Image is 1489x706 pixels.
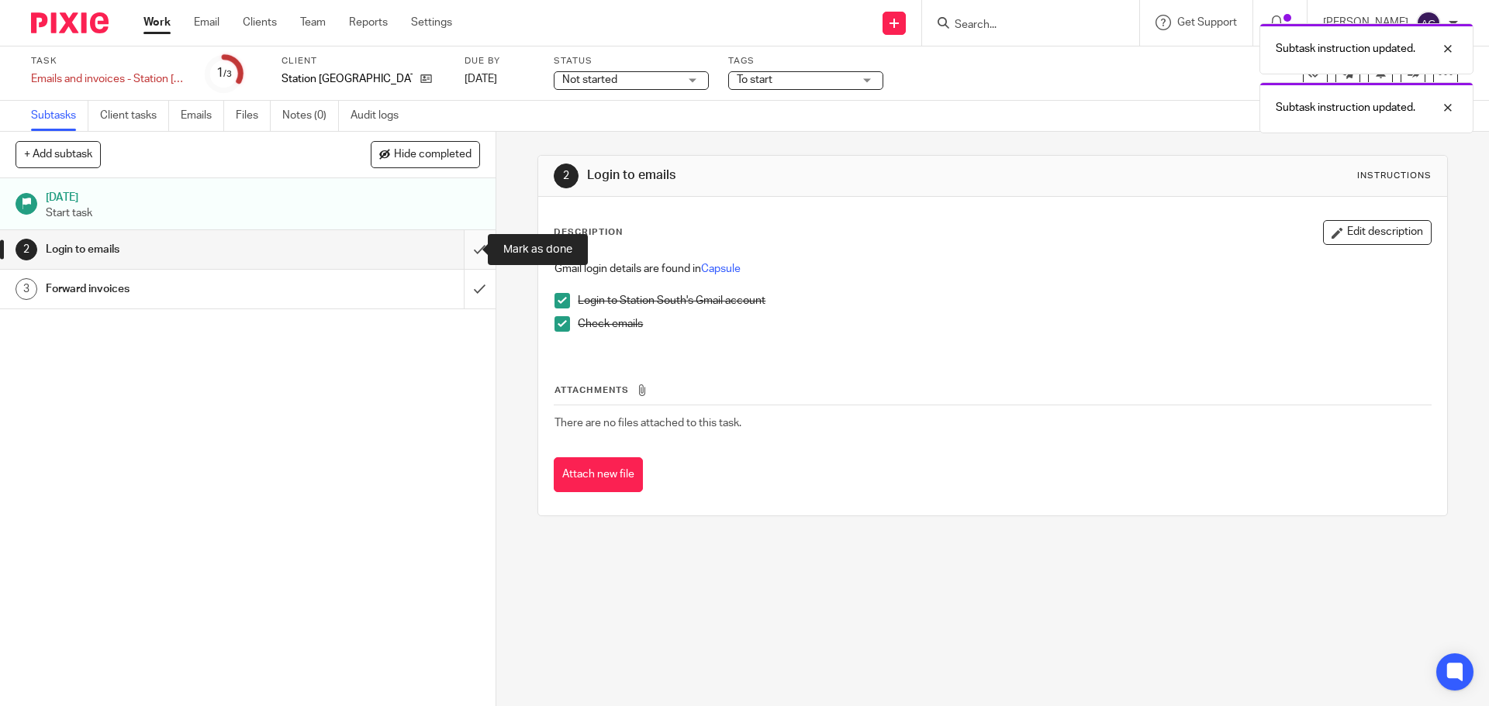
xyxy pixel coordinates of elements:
[31,55,186,67] label: Task
[554,226,623,239] p: Description
[16,141,101,167] button: + Add subtask
[1416,11,1441,36] img: svg%3E
[554,457,643,492] button: Attach new file
[1276,100,1415,115] p: Subtask instruction updated.
[46,186,480,205] h1: [DATE]
[737,74,772,85] span: To start
[282,71,413,87] p: Station [GEOGRAPHIC_DATA]
[181,101,224,131] a: Emails
[465,74,497,84] span: [DATE]
[554,261,1430,277] p: Gmail login details are found in
[31,71,186,87] div: Emails and invoices - Station South - Aisha - Tuesday
[1276,41,1415,57] p: Subtask instruction updated.
[554,55,709,67] label: Status
[371,141,480,167] button: Hide completed
[349,15,388,30] a: Reports
[562,74,617,85] span: Not started
[351,101,410,131] a: Audit logs
[46,238,314,261] h1: Login to emails
[31,101,88,131] a: Subtasks
[46,205,480,221] p: Start task
[1323,220,1432,245] button: Edit description
[16,278,37,300] div: 3
[578,316,1430,332] p: Check emails
[143,15,171,30] a: Work
[282,55,445,67] label: Client
[31,71,186,87] div: Emails and invoices - Station [GEOGRAPHIC_DATA] - [DATE]
[411,15,452,30] a: Settings
[216,64,232,82] div: 1
[394,149,472,161] span: Hide completed
[46,277,314,301] h1: Forward invoices
[223,70,232,78] small: /3
[100,101,169,131] a: Client tasks
[578,293,1430,308] p: Login to Station South's Gmail account
[31,12,109,33] img: Pixie
[728,55,883,67] label: Tags
[16,239,37,260] div: 2
[236,101,271,131] a: Files
[1357,170,1432,182] div: Instructions
[300,15,326,30] a: Team
[282,101,339,131] a: Notes (0)
[554,418,741,429] span: There are no files attached to this task.
[701,263,741,274] a: Capsule
[587,167,1026,184] h1: Login to emails
[194,15,219,30] a: Email
[554,386,629,394] span: Attachments
[554,164,579,188] div: 2
[243,15,277,30] a: Clients
[465,55,534,67] label: Due by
